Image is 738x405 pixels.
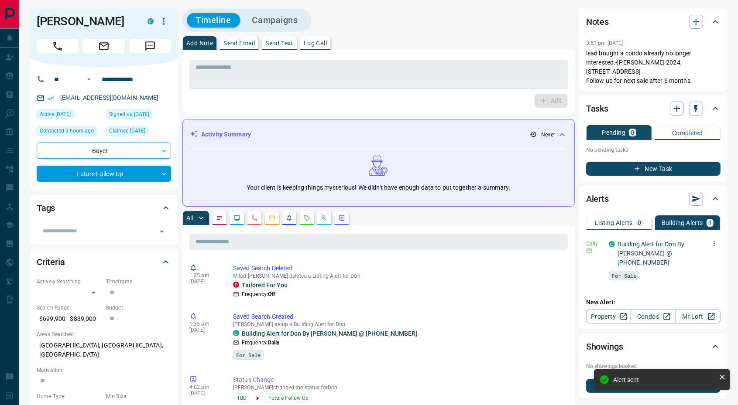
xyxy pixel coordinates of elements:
svg: Listing Alerts [286,214,293,221]
button: Open [84,74,94,85]
span: TBD [237,394,247,402]
span: Message [129,39,171,53]
p: Daily [586,240,604,248]
p: Saved Search Deleted [233,264,564,273]
p: New Alert: [586,298,721,307]
button: Open [156,225,168,238]
a: [EMAIL_ADDRESS][DOMAIN_NAME] [60,94,159,101]
span: Future Follow Up [268,394,309,402]
a: Tailored For You [242,282,288,289]
p: [DATE] [189,390,220,396]
svg: Opportunities [321,214,328,221]
p: Completed [672,130,703,136]
div: Criteria [37,252,171,272]
svg: Agent Actions [338,214,345,221]
p: All [186,215,193,221]
h2: Tasks [586,102,608,116]
a: Mr.Loft [676,310,721,323]
span: For Sale [612,271,636,280]
p: Motivation: [37,366,171,374]
p: [DATE] [189,327,220,333]
a: Building Alert for Don By [PERSON_NAME] @ [PHONE_NUMBER] [618,241,684,266]
h2: Notes [586,15,609,29]
strong: Daily [268,340,280,346]
svg: Requests [303,214,310,221]
p: 0 [638,220,642,226]
span: Signed up [DATE] [109,110,149,119]
svg: Lead Browsing Activity [233,214,240,221]
h2: Criteria [37,255,65,269]
p: Listing Alerts [595,220,633,226]
div: Tags [37,197,171,218]
p: 4:02 pm [189,384,220,390]
p: Status Change [233,375,564,385]
p: - Never [539,131,555,139]
span: Email [83,39,125,53]
svg: Calls [251,214,258,221]
p: Frequency: [242,290,275,298]
div: Thu Apr 11 2024 [106,109,171,122]
button: Timeline [187,13,240,27]
svg: Notes [216,214,223,221]
h2: Alerts [586,192,609,206]
p: lead bought a condo already no longer interested.-[PERSON_NAME] 2024, [STREET_ADDRESS] Follow up ... [586,49,721,85]
a: Building Alert for Don By [PERSON_NAME] @ [PHONE_NUMBER] [242,330,417,337]
p: Timeframe: [106,278,171,286]
div: Tasks [586,98,721,119]
div: Activity Summary- Never [190,126,567,143]
p: Milad [PERSON_NAME] deleted a Listing Alert for Don [233,273,564,279]
div: condos.ca [609,241,615,247]
p: 1:35 am [189,321,220,327]
svg: Email Verified [48,95,54,101]
svg: Emails [268,214,275,221]
p: Send Email [223,40,255,46]
p: Actively Searching: [37,278,102,286]
p: Send Text [265,40,293,46]
p: Building Alerts [662,220,703,226]
div: Showings [586,336,721,357]
p: 3:51 pm [DATE] [586,40,623,46]
p: 1 [708,220,712,226]
p: Areas Searched: [37,330,171,338]
p: Log Call [304,40,327,46]
div: Alerts [586,188,721,209]
p: Add Note [186,40,213,46]
span: For Sale [236,351,261,359]
span: Contacted 9 hours ago [40,126,94,135]
p: [DATE] [189,279,220,285]
p: Activity Summary [201,130,251,139]
p: 0 [631,129,634,136]
p: Budget: [106,304,171,312]
p: Min Size: [106,392,171,400]
button: New Task [586,162,721,176]
a: Property [586,310,631,323]
h2: Tags [37,201,55,215]
div: condos.ca [148,18,154,24]
h1: [PERSON_NAME] [37,14,134,28]
p: No showings booked [586,362,721,370]
div: condos.ca [233,330,239,336]
p: Your client is keeping things mysterious! We didn't have enough data to put together a summary. [247,183,510,192]
div: Alert sent [613,376,715,383]
button: Campaigns [244,13,307,27]
button: New Showing [586,379,721,393]
span: Active [DATE] [40,110,71,119]
p: $699,900 - $839,000 [37,312,102,326]
h2: Showings [586,340,623,354]
svg: Email [586,248,592,254]
div: Thu Apr 11 2024 [106,126,171,138]
p: No pending tasks [586,143,721,157]
strong: Off [268,291,275,297]
p: Frequency: [242,339,280,347]
div: Buyer [37,143,171,159]
p: [GEOGRAPHIC_DATA], [GEOGRAPHIC_DATA], [GEOGRAPHIC_DATA] [37,338,171,362]
div: Notes [586,11,721,32]
div: Fri Apr 12 2024 [37,109,102,122]
p: [PERSON_NAME] changed the status for Don [233,385,564,391]
p: Saved Search Created [233,312,564,321]
p: [PERSON_NAME] setup a Building Alert for Don [233,321,564,327]
p: Search Range: [37,304,102,312]
div: property.ca [233,282,239,288]
p: Pending [602,129,625,136]
span: Claimed [DATE] [109,126,145,135]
